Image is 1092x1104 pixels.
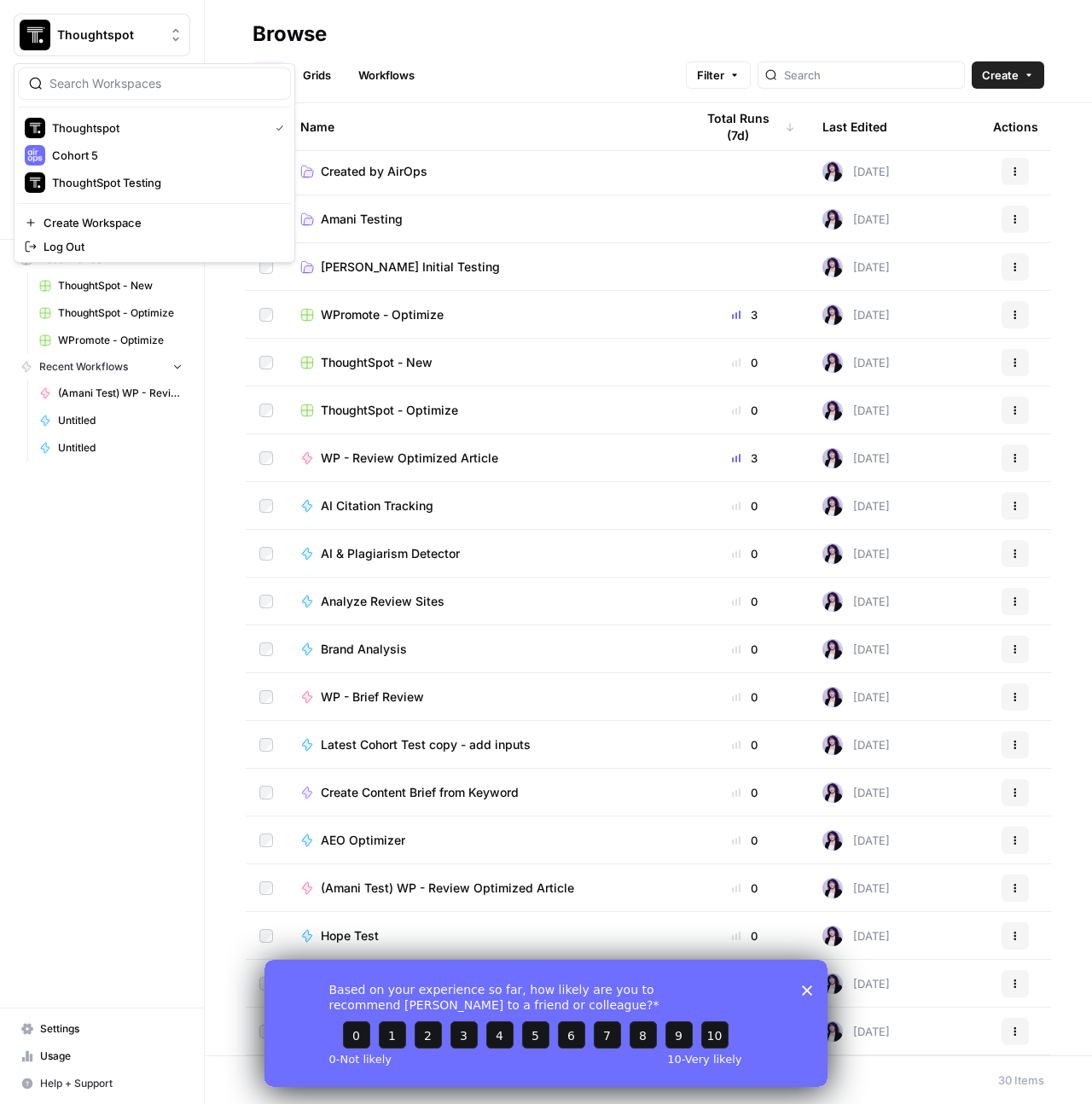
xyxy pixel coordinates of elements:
[822,735,890,755] div: [DATE]
[300,163,667,180] a: Created by AirOps
[300,832,667,849] a: AEO Optimizer
[57,26,160,44] span: Thoughtspot
[25,118,45,138] img: Thoughtspot Logo
[784,67,957,84] input: Search
[822,878,890,898] div: [DATE]
[822,926,843,946] img: tzasfqpy46zz9dbmxk44r2ls5vap
[58,440,183,456] span: Untitled
[822,257,890,277] div: [DATE]
[39,359,128,375] span: Recent Workflows
[822,830,843,851] img: tzasfqpy46zz9dbmxk44r2ls5vap
[822,973,843,994] img: tzasfqpy46zz9dbmxk44r2ls5vap
[40,1049,183,1064] span: Usage
[694,689,795,706] div: 0
[822,878,843,898] img: tzasfqpy46zz9dbmxk44r2ls5vap
[348,61,425,89] a: Workflows
[694,497,795,514] div: 0
[300,927,667,944] a: Hope Test
[822,591,890,612] div: [DATE]
[300,103,667,150] div: Name
[822,735,843,755] img: tzasfqpy46zz9dbmxk44r2ls5vap
[321,402,458,419] span: ThoughtSpot - Optimize
[20,20,50,50] img: Thoughtspot Logo
[321,545,460,562] span: AI & Plagiarism Detector
[321,163,427,180] span: Created by AirOps
[321,497,433,514] span: AI Citation Tracking
[300,545,667,562] a: AI & Plagiarism Detector
[822,782,843,803] img: tzasfqpy46zz9dbmxk44r2ls5vap
[18,211,291,235] a: Create Workspace
[694,545,795,562] div: 0
[32,407,190,434] a: Untitled
[694,736,795,753] div: 0
[321,736,531,753] span: Latest Cohort Test copy - add inputs
[321,211,403,228] span: Amani Testing
[58,278,183,293] span: ThoughtSpot - New
[697,67,724,84] span: Filter
[14,1070,190,1097] button: Help + Support
[300,211,667,228] a: Amani Testing
[822,209,890,230] div: [DATE]
[253,20,327,48] div: Browse
[822,973,890,994] div: [DATE]
[321,593,444,610] span: Analyze Review Sites
[694,832,795,849] div: 0
[321,259,500,276] span: [PERSON_NAME] Initial Testing
[822,305,843,325] img: tzasfqpy46zz9dbmxk44r2ls5vap
[52,174,277,191] span: ThoughtSpot Testing
[49,75,280,92] input: Search Workspaces
[58,386,183,401] span: (Amani Test) WP - Review Optimized Article
[300,450,667,467] a: WP - Review Optimized Article
[686,61,751,89] button: Filter
[822,448,843,468] img: tzasfqpy46zz9dbmxk44r2ls5vap
[264,960,828,1087] iframe: Survey from AirOps
[822,496,890,516] div: [DATE]
[694,927,795,944] div: 0
[300,784,667,801] a: Create Content Brief from Keyword
[58,333,183,348] span: WPromote - Optimize
[300,641,667,658] a: Brand Analysis
[822,161,843,182] img: tzasfqpy46zz9dbmxk44r2ls5vap
[321,306,444,323] span: WPromote - Optimize
[822,687,843,707] img: tzasfqpy46zz9dbmxk44r2ls5vap
[993,103,1038,150] div: Actions
[822,591,843,612] img: tzasfqpy46zz9dbmxk44r2ls5vap
[32,380,190,407] a: (Amani Test) WP - Review Optimized Article
[694,593,795,610] div: 0
[253,61,286,89] a: All
[694,450,795,467] div: 3
[52,147,277,164] span: Cohort 5
[300,593,667,610] a: Analyze Review Sites
[694,103,795,150] div: Total Runs (7d)
[822,639,843,659] img: tzasfqpy46zz9dbmxk44r2ls5vap
[58,305,183,321] span: ThoughtSpot - Optimize
[300,689,667,706] a: WP - Brief Review
[822,103,887,150] div: Last Edited
[694,354,795,371] div: 0
[32,299,190,327] a: ThoughtSpot - Optimize
[694,641,795,658] div: 0
[300,497,667,514] a: AI Citation Tracking
[998,1072,1044,1089] div: 30 Items
[822,209,843,230] img: tzasfqpy46zz9dbmxk44r2ls5vap
[972,61,1044,89] button: Create
[44,214,277,231] span: Create Workspace
[822,543,843,564] img: tzasfqpy46zz9dbmxk44r2ls5vap
[52,119,262,137] span: Thoughtspot
[822,830,890,851] div: [DATE]
[300,736,667,753] a: Latest Cohort Test copy - add inputs
[300,354,667,371] a: ThoughtSpot - New
[14,354,190,380] button: Recent Workflows
[694,402,795,419] div: 0
[822,161,890,182] div: [DATE]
